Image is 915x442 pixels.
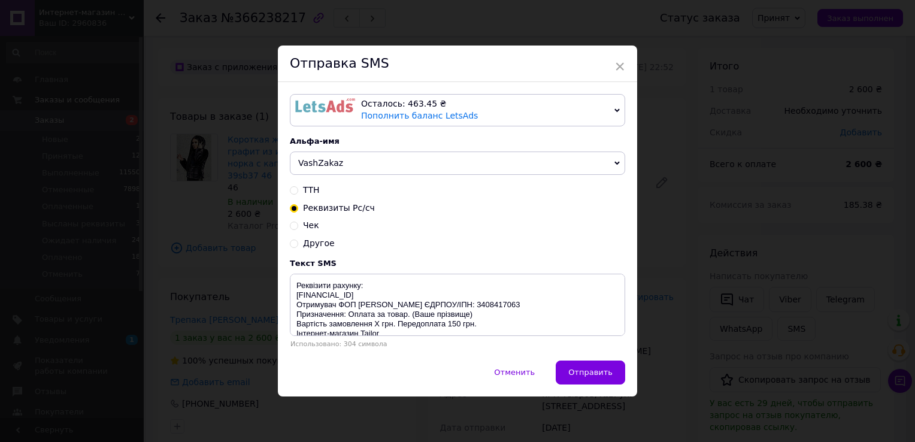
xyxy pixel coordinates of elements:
[298,158,343,168] span: VashZakaz
[568,368,613,377] span: Отправить
[361,98,610,110] div: Осталось: 463.45 ₴
[278,46,637,82] div: Отправка SMS
[303,220,319,230] span: Чек
[361,111,478,120] a: Пополнить баланс LetsAds
[290,137,340,146] span: Альфа-имя
[290,274,625,336] textarea: Реквізити рахунку: [FINANCIAL_ID] Отримувач ФОП [PERSON_NAME] ЄДРПОУ/ІПН: 3408417063 Призначення:...
[614,56,625,77] span: ×
[494,368,535,377] span: Отменить
[481,361,547,385] button: Отменить
[290,340,625,348] div: Использовано: 304 символа
[556,361,625,385] button: Отправить
[303,238,335,248] span: Другое
[290,259,625,268] div: Текст SMS
[303,203,375,213] span: Реквизиты Рс/сч
[303,185,320,195] span: ТТН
